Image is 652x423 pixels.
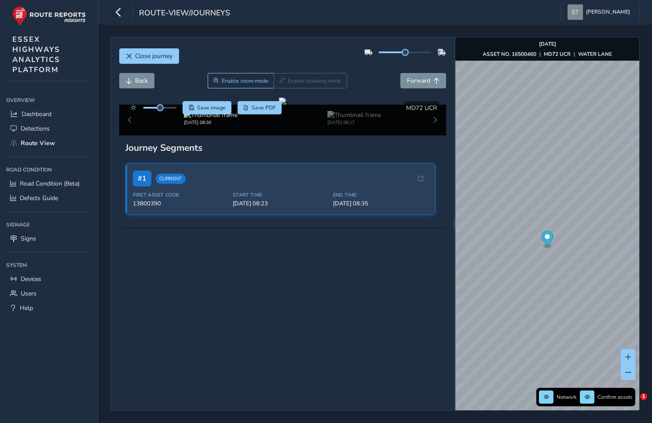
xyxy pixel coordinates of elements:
[544,51,571,58] strong: MD72 UCR
[133,192,228,198] span: First Asset Code:
[578,51,612,58] strong: WATER LANE
[20,194,58,202] span: Defects Guide
[6,94,92,107] div: Overview
[21,139,55,147] span: Route View
[400,73,446,88] button: Forward
[6,272,92,286] a: Devices
[238,101,282,114] button: PDF
[483,51,536,58] strong: ASSET NO. 16500460
[327,119,381,126] div: [DATE] 08:17
[21,289,37,298] span: Users
[139,7,230,20] span: route-view/journeys
[586,4,630,20] span: [PERSON_NAME]
[119,48,179,64] button: Close journey
[539,40,556,47] strong: [DATE]
[133,171,151,186] span: # 1
[483,51,612,58] div: | |
[6,191,92,205] a: Defects Guide
[542,231,553,249] div: Map marker
[6,176,92,191] a: Road Condition (Beta)
[233,192,328,198] span: Start Time:
[6,121,92,136] a: Detections
[406,104,437,112] span: MD72 UCR
[640,393,647,400] span: 1
[184,111,238,119] img: Thumbnail frame
[6,259,92,272] div: System
[252,104,276,111] span: Save PDF
[22,110,51,118] span: Dashboard
[568,4,583,20] img: diamond-layout
[20,304,33,312] span: Help
[6,136,92,150] a: Route View
[233,200,328,208] span: [DATE] 08:23
[197,104,226,111] span: Save image
[21,234,36,243] span: Signs
[184,119,238,126] div: [DATE] 08:30
[557,394,577,401] span: Network
[135,52,172,60] span: Close journey
[407,77,430,85] span: Forward
[6,163,92,176] div: Road Condition
[568,4,633,20] button: [PERSON_NAME]
[6,286,92,301] a: Users
[622,393,643,414] iframe: Intercom live chat
[222,77,268,84] span: Enable zoom mode
[21,275,41,283] span: Devices
[133,200,228,208] span: 13800390
[12,6,86,26] img: rr logo
[6,107,92,121] a: Dashboard
[597,394,633,401] span: Confirm assets
[6,218,92,231] div: Signage
[327,111,381,119] img: Thumbnail frame
[6,301,92,315] a: Help
[333,192,428,198] span: End Time:
[125,142,440,154] div: Journey Segments
[6,231,92,246] a: Signs
[156,174,186,184] span: Current
[208,73,274,88] button: Zoom
[12,34,60,75] span: ESSEX HIGHWAYS ANALYTICS PLATFORM
[135,77,148,85] span: Back
[333,200,428,208] span: [DATE] 08:35
[20,179,80,188] span: Road Condition (Beta)
[183,101,231,114] button: Save
[21,124,50,133] span: Detections
[119,73,154,88] button: Back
